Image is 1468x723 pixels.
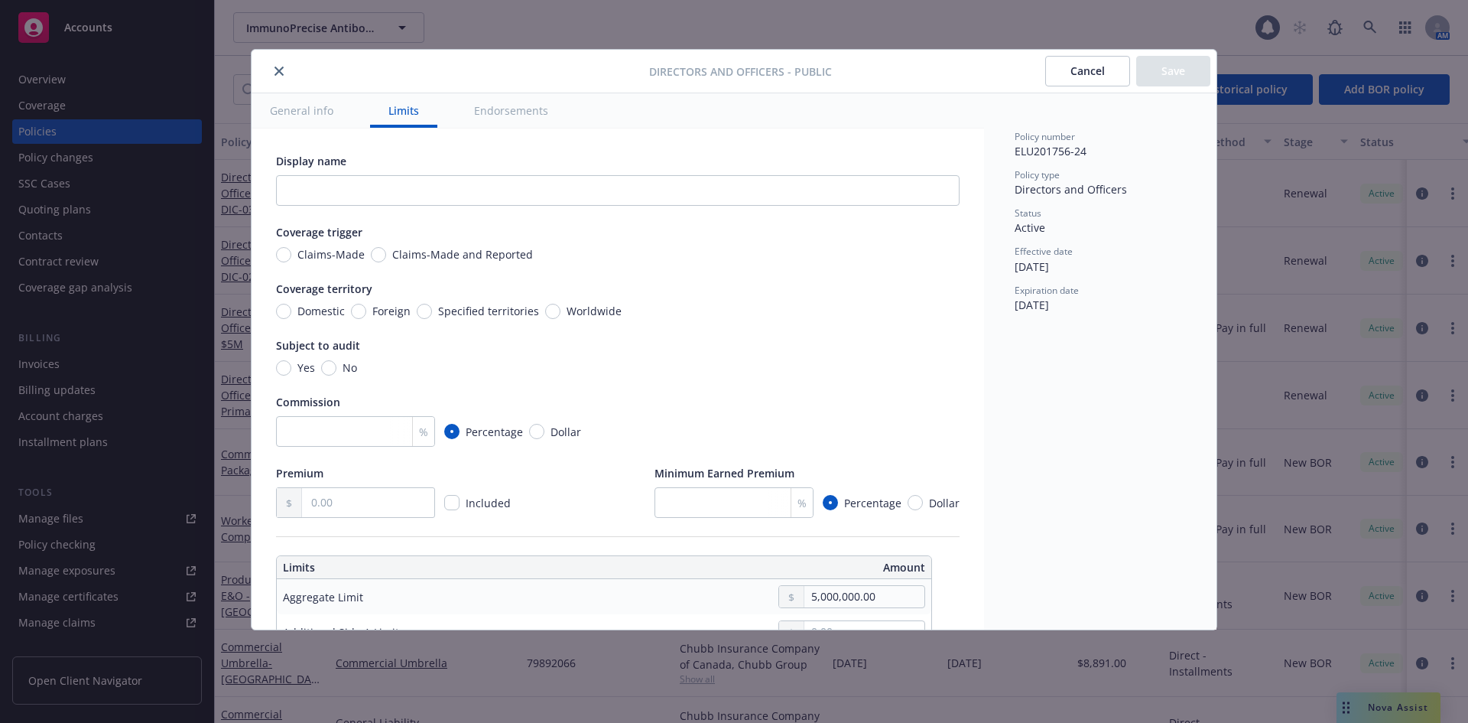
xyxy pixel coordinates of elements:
[844,495,901,511] span: Percentage
[370,93,437,128] button: Limits
[283,589,363,605] div: Aggregate Limit
[1015,298,1049,312] span: [DATE]
[466,424,523,440] span: Percentage
[343,360,357,376] span: No
[252,93,352,128] button: General info
[297,246,365,262] span: Claims-Made
[276,247,291,262] input: Claims-Made
[611,556,931,579] th: Amount
[567,303,622,319] span: Worldwide
[529,424,544,439] input: Dollar
[823,495,838,510] input: Percentage
[276,360,291,376] input: Yes
[297,360,315,376] span: Yes
[351,304,366,319] input: Foreign
[419,424,428,440] span: %
[276,466,323,480] span: Premium
[1015,130,1075,143] span: Policy number
[466,496,511,510] span: Included
[908,495,923,510] input: Dollar
[1015,284,1079,297] span: Expiration date
[270,62,288,80] button: close
[372,303,411,319] span: Foreign
[1015,144,1086,158] span: ELU201756-24
[550,424,581,440] span: Dollar
[444,424,460,439] input: Percentage
[276,282,372,296] span: Coverage territory
[1015,207,1041,220] span: Status
[804,586,924,607] input: 0.00
[276,395,340,409] span: Commission
[302,488,434,517] input: 0.00
[1045,56,1130,86] button: Cancel
[276,225,362,239] span: Coverage trigger
[371,247,386,262] input: Claims-Made and Reported
[392,246,533,262] span: Claims-Made and Reported
[1015,220,1045,235] span: Active
[804,621,924,643] input: 0.00
[417,304,432,319] input: Specified territories
[1015,182,1127,197] span: Directors and Officers
[321,360,336,376] input: No
[283,624,399,640] div: Additional Side A Limit
[1015,245,1073,258] span: Effective date
[929,495,960,511] span: Dollar
[276,338,360,353] span: Subject to audit
[649,64,832,80] span: Directors and Officers - Public
[1015,259,1049,274] span: [DATE]
[797,495,807,511] span: %
[438,303,539,319] span: Specified territories
[1015,168,1060,181] span: Policy type
[277,556,538,579] th: Limits
[545,304,560,319] input: Worldwide
[456,93,567,128] button: Endorsements
[276,154,346,168] span: Display name
[654,466,794,480] span: Minimum Earned Premium
[276,304,291,319] input: Domestic
[297,303,345,319] span: Domestic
